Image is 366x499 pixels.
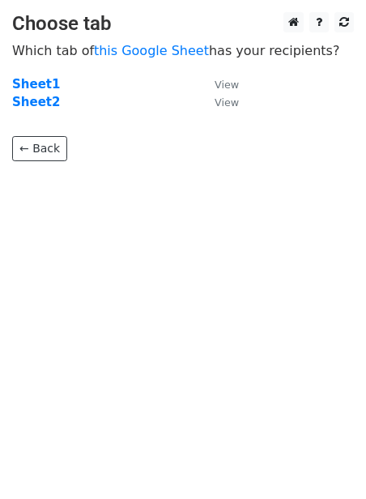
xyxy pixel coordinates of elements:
[94,43,209,58] a: this Google Sheet
[12,136,67,161] a: ← Back
[12,77,60,92] a: Sheet1
[12,95,60,109] a: Sheet2
[198,95,239,109] a: View
[198,77,239,92] a: View
[215,79,239,91] small: View
[12,42,354,59] p: Which tab of has your recipients?
[12,12,354,36] h3: Choose tab
[215,96,239,109] small: View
